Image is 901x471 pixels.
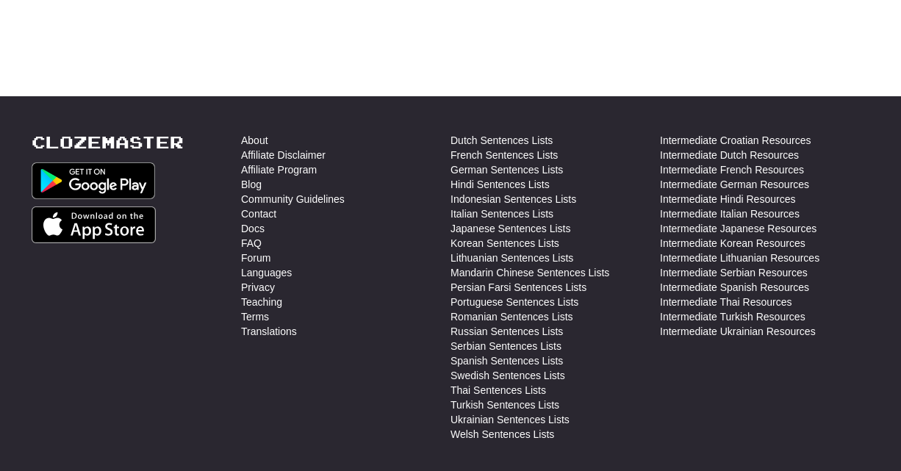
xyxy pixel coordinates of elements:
a: French Sentences Lists [450,148,558,162]
a: Clozemaster [32,133,184,151]
a: Community Guidelines [241,192,345,206]
a: Swedish Sentences Lists [450,368,565,383]
a: Docs [241,221,265,236]
a: Blog [241,177,262,192]
a: Intermediate Dutch Resources [660,148,799,162]
a: Affiliate Program [241,162,317,177]
a: Intermediate Thai Resources [660,295,792,309]
a: Romanian Sentences Lists [450,309,573,324]
a: Portuguese Sentences Lists [450,295,578,309]
a: Thai Sentences Lists [450,383,546,398]
a: Intermediate Ukrainian Resources [660,324,816,339]
a: Intermediate French Resources [660,162,804,177]
a: Intermediate Italian Resources [660,206,800,221]
a: German Sentences Lists [450,162,563,177]
a: Teaching [241,295,282,309]
a: Contact [241,206,276,221]
img: Get it on App Store [32,206,156,243]
a: Intermediate Lithuanian Resources [660,251,819,265]
a: Affiliate Disclaimer [241,148,326,162]
a: Hindi Sentences Lists [450,177,550,192]
a: Serbian Sentences Lists [450,339,561,353]
a: Japanese Sentences Lists [450,221,570,236]
a: Intermediate Hindi Resources [660,192,795,206]
a: About [241,133,268,148]
a: Intermediate Turkish Resources [660,309,805,324]
a: Intermediate German Resources [660,177,809,192]
a: Languages [241,265,292,280]
a: Intermediate Spanish Resources [660,280,809,295]
a: Intermediate Croatian Resources [660,133,811,148]
a: Lithuanian Sentences Lists [450,251,573,265]
a: Spanish Sentences Lists [450,353,563,368]
a: Indonesian Sentences Lists [450,192,576,206]
a: Intermediate Japanese Resources [660,221,816,236]
a: Privacy [241,280,275,295]
a: Intermediate Serbian Resources [660,265,808,280]
a: Russian Sentences Lists [450,324,563,339]
a: Translations [241,324,297,339]
a: Forum [241,251,270,265]
a: Dutch Sentences Lists [450,133,553,148]
a: Italian Sentences Lists [450,206,553,221]
img: Get it on Google Play [32,162,155,199]
a: Korean Sentences Lists [450,236,559,251]
a: Mandarin Chinese Sentences Lists [450,265,609,280]
a: Persian Farsi Sentences Lists [450,280,586,295]
a: Turkish Sentences Lists [450,398,559,412]
a: FAQ [241,236,262,251]
a: Ukrainian Sentences Lists [450,412,570,427]
a: Welsh Sentences Lists [450,427,554,442]
a: Intermediate Korean Resources [660,236,805,251]
a: Terms [241,309,269,324]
